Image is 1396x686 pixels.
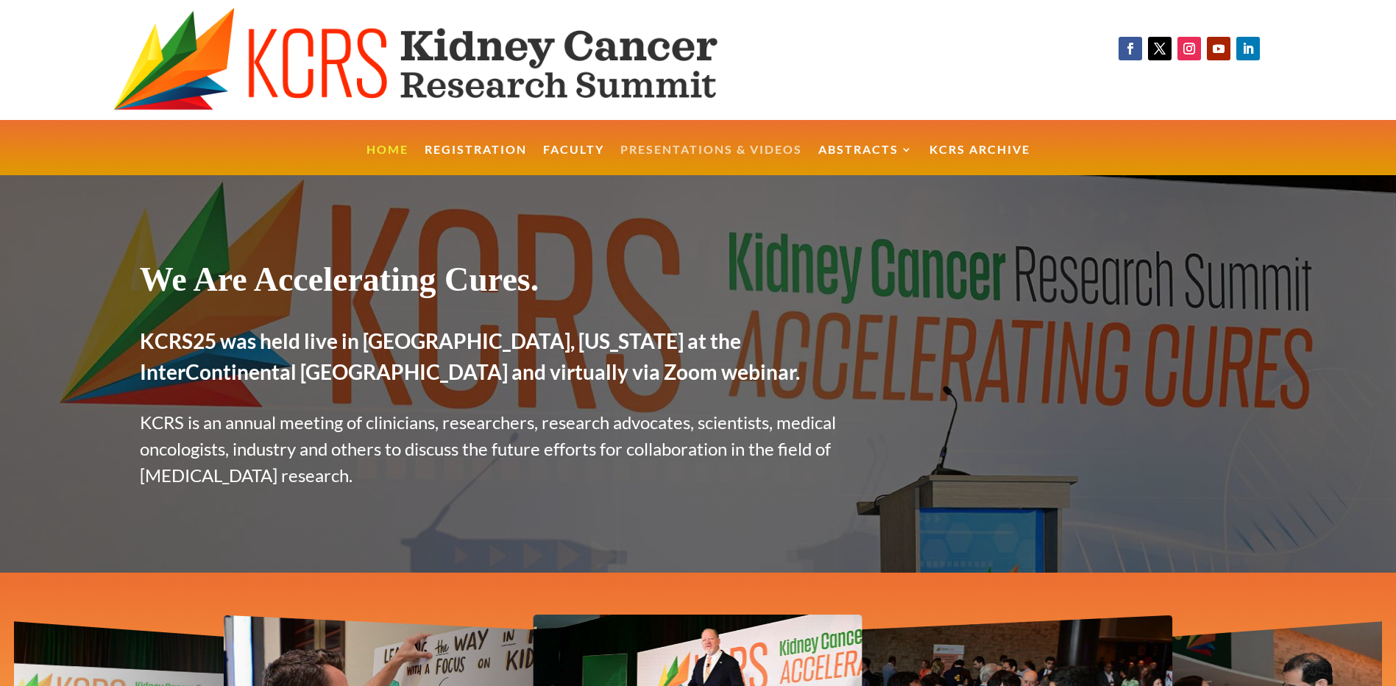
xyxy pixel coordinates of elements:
[1148,37,1172,60] a: Follow on X
[620,144,802,176] a: Presentations & Videos
[1207,37,1230,60] a: Follow on Youtube
[1119,37,1142,60] a: Follow on Facebook
[425,144,527,176] a: Registration
[929,144,1030,176] a: KCRS Archive
[140,409,864,489] p: KCRS is an annual meeting of clinicians, researchers, research advocates, scientists, medical onc...
[1177,37,1201,60] a: Follow on Instagram
[140,259,864,307] h1: We Are Accelerating Cures.
[140,325,864,395] h2: KCRS25 was held live in [GEOGRAPHIC_DATA], [US_STATE] at the InterContinental [GEOGRAPHIC_DATA] a...
[818,144,913,176] a: Abstracts
[366,144,408,176] a: Home
[543,144,604,176] a: Faculty
[1236,37,1260,60] a: Follow on LinkedIn
[113,7,792,113] img: KCRS generic logo wide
